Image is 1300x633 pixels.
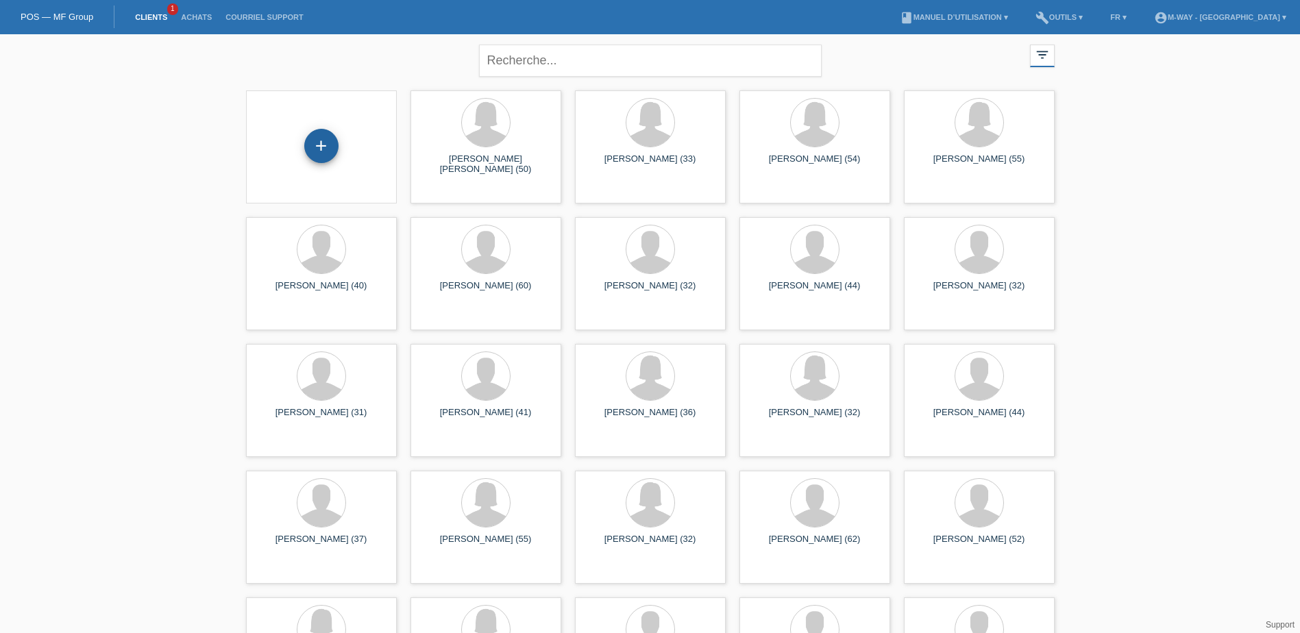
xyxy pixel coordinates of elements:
div: [PERSON_NAME] (32) [750,407,879,429]
a: Courriel Support [219,13,310,21]
a: account_circlem-way - [GEOGRAPHIC_DATA] ▾ [1147,13,1293,21]
a: Achats [174,13,219,21]
div: [PERSON_NAME] [PERSON_NAME] (50) [421,153,550,175]
div: [PERSON_NAME] (62) [750,534,879,556]
div: [PERSON_NAME] (55) [915,153,1044,175]
div: [PERSON_NAME] (36) [586,407,715,429]
div: [PERSON_NAME] (44) [915,407,1044,429]
a: bookManuel d’utilisation ▾ [893,13,1015,21]
a: FR ▾ [1103,13,1133,21]
div: [PERSON_NAME] (32) [586,534,715,556]
div: [PERSON_NAME] (32) [915,280,1044,302]
input: Recherche... [479,45,822,77]
div: [PERSON_NAME] (32) [586,280,715,302]
div: [PERSON_NAME] (52) [915,534,1044,556]
a: POS — MF Group [21,12,93,22]
div: Enregistrer le client [305,134,338,158]
i: build [1035,11,1049,25]
div: [PERSON_NAME] (31) [257,407,386,429]
a: Clients [128,13,174,21]
i: account_circle [1154,11,1168,25]
i: filter_list [1035,47,1050,62]
div: [PERSON_NAME] (44) [750,280,879,302]
i: book [900,11,913,25]
span: 1 [167,3,178,15]
div: [PERSON_NAME] (41) [421,407,550,429]
div: [PERSON_NAME] (37) [257,534,386,556]
div: [PERSON_NAME] (33) [586,153,715,175]
div: [PERSON_NAME] (60) [421,280,550,302]
div: [PERSON_NAME] (55) [421,534,550,556]
div: [PERSON_NAME] (54) [750,153,879,175]
a: Support [1266,620,1295,630]
a: buildOutils ▾ [1029,13,1090,21]
div: [PERSON_NAME] (40) [257,280,386,302]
